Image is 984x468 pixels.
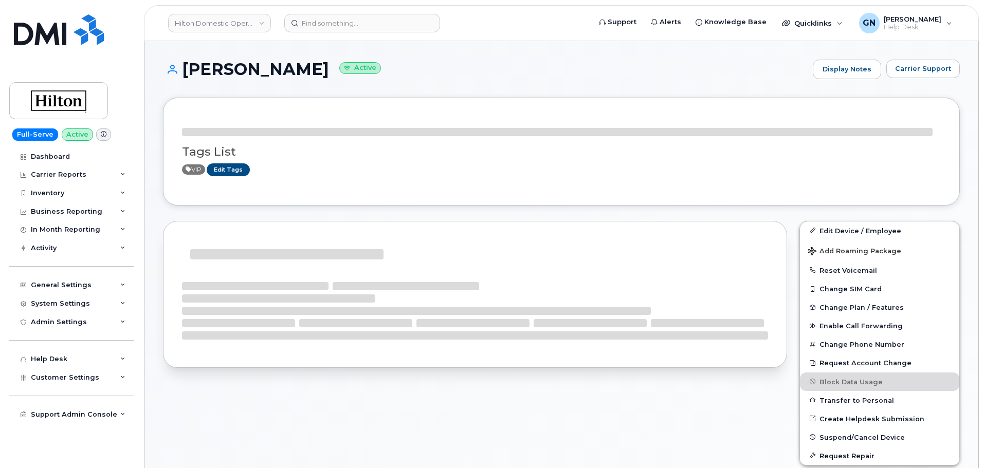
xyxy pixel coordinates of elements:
a: Edit Tags [207,163,250,176]
span: Enable Call Forwarding [819,322,903,330]
a: Edit Device / Employee [800,221,959,240]
a: Display Notes [813,60,881,79]
a: Create Helpdesk Submission [800,409,959,428]
button: Enable Call Forwarding [800,316,959,335]
button: Block Data Usage [800,372,959,391]
button: Request Account Change [800,353,959,372]
small: Active [339,62,381,74]
span: Suspend/Cancel Device [819,433,905,441]
button: Reset Voicemail [800,261,959,279]
button: Change SIM Card [800,279,959,298]
button: Change Phone Number [800,335,959,353]
button: Suspend/Cancel Device [800,428,959,446]
button: Transfer to Personal [800,391,959,409]
h1: [PERSON_NAME] [163,60,808,78]
h3: Tags List [182,145,941,158]
button: Change Plan / Features [800,298,959,316]
span: Carrier Support [895,64,951,73]
button: Carrier Support [886,60,960,78]
button: Add Roaming Package [800,240,959,261]
span: Add Roaming Package [808,247,901,257]
span: Active [182,164,205,175]
button: Request Repair [800,446,959,465]
span: Change Plan / Features [819,304,904,311]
